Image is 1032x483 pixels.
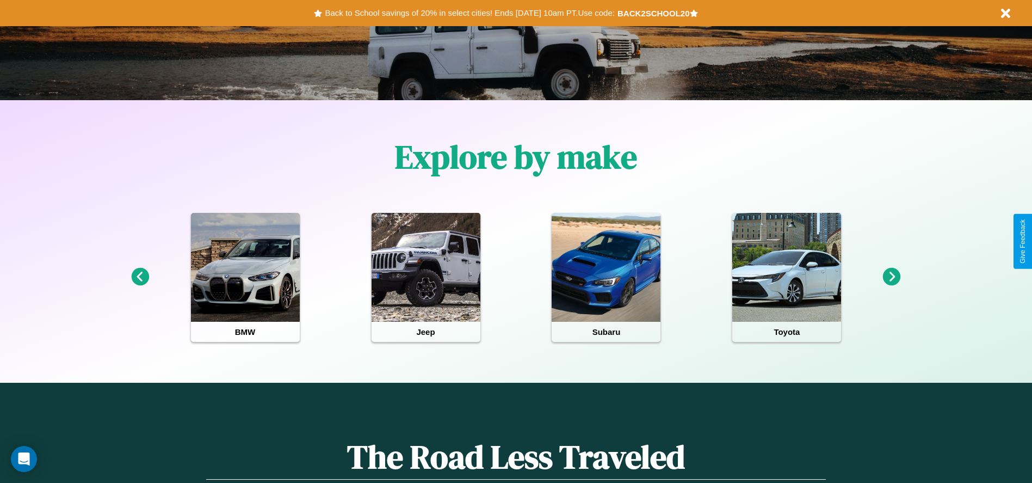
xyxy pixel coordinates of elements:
[732,322,841,342] h4: Toyota
[552,322,660,342] h4: Subaru
[322,5,617,21] button: Back to School savings of 20% in select cities! Ends [DATE] 10am PT.Use code:
[191,322,300,342] h4: BMW
[372,322,480,342] h4: Jeep
[395,134,637,179] h1: Explore by make
[617,9,690,18] b: BACK2SCHOOL20
[206,435,825,480] h1: The Road Less Traveled
[1019,219,1027,264] div: Give Feedback
[11,446,37,472] div: Open Intercom Messenger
